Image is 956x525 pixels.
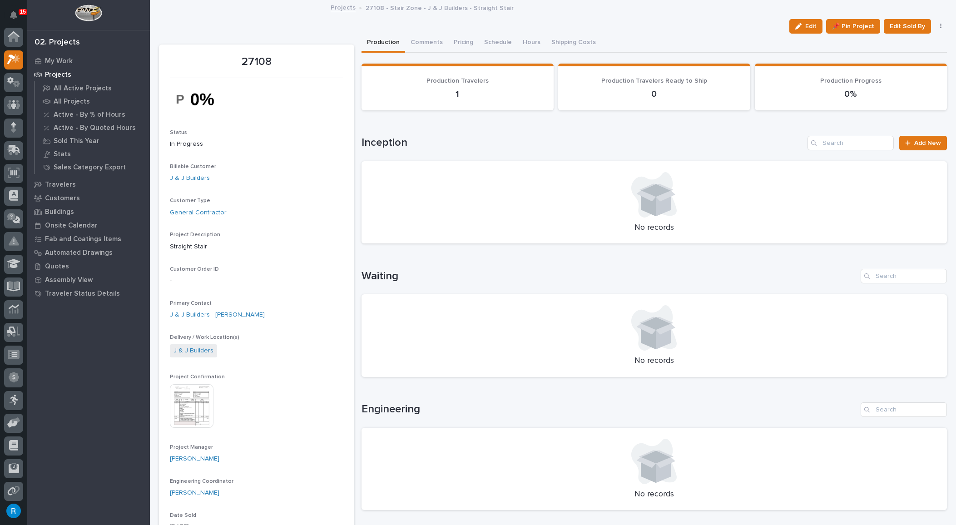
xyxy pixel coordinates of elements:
p: Automated Drawings [45,249,113,257]
p: Fab and Coatings Items [45,235,121,243]
p: All Projects [54,98,90,106]
p: Buildings [45,208,74,216]
p: Customers [45,194,80,203]
button: Comments [405,34,448,53]
a: Stats [35,148,150,160]
a: [PERSON_NAME] [170,488,219,498]
a: Sold This Year [35,134,150,147]
div: 02. Projects [35,38,80,48]
p: Travelers [45,181,76,189]
button: Schedule [479,34,517,53]
span: 📌 Pin Project [832,21,874,32]
span: Status [170,130,187,135]
p: All Active Projects [54,84,112,93]
span: Production Progress [820,78,882,84]
button: 📌 Pin Project [826,19,880,34]
h1: Engineering [362,403,857,416]
p: Projects [45,71,71,79]
span: Date Sold [170,513,196,518]
button: Pricing [448,34,479,53]
img: Workspace Logo [75,5,102,21]
a: J & J Builders - [PERSON_NAME] [170,310,265,320]
p: Active - By Quoted Hours [54,124,136,132]
p: Sales Category Export [54,163,126,172]
a: Onsite Calendar [27,218,150,232]
a: My Work [27,54,150,68]
span: Edit [805,22,817,30]
button: Hours [517,34,546,53]
p: 1 [372,89,543,99]
p: 27108 - Stair Zone - J & J Builders - Straight Stair [366,2,514,12]
a: Automated Drawings [27,246,150,259]
a: Customers [27,191,150,205]
p: In Progress [170,139,343,149]
p: Traveler Status Details [45,290,120,298]
img: rg-luYt1YFitsczxyu0kRWxfrNB8abfsMG5F1f8LNDA [170,84,238,115]
p: Assembly View [45,276,93,284]
span: Add New [914,140,941,146]
button: Shipping Costs [546,34,601,53]
span: Customer Order ID [170,267,219,272]
p: My Work [45,57,73,65]
button: Edit Sold By [884,19,931,34]
a: General Contractor [170,208,227,218]
span: Production Travelers Ready to Ship [601,78,707,84]
span: Engineering Coordinator [170,479,233,484]
a: Fab and Coatings Items [27,232,150,246]
a: Sales Category Export [35,161,150,173]
p: No records [372,490,936,500]
p: Quotes [45,262,69,271]
span: Project Manager [170,445,213,450]
a: Projects [331,2,356,12]
a: Buildings [27,205,150,218]
button: users-avatar [4,501,23,520]
h1: Waiting [362,270,857,283]
a: All Projects [35,95,150,108]
span: Project Confirmation [170,374,225,380]
p: No records [372,356,936,366]
span: Billable Customer [170,164,216,169]
div: Notifications15 [11,11,23,25]
p: 15 [20,9,26,15]
p: 27108 [170,55,343,69]
button: Edit [789,19,822,34]
span: Delivery / Work Location(s) [170,335,239,340]
button: Production [362,34,405,53]
p: Active - By % of Hours [54,111,125,119]
a: Active - By Quoted Hours [35,121,150,134]
a: Active - By % of Hours [35,108,150,121]
h1: Inception [362,136,804,149]
span: Customer Type [170,198,210,203]
p: No records [372,223,936,233]
a: Projects [27,68,150,81]
a: Traveler Status Details [27,287,150,300]
a: Add New [899,136,947,150]
input: Search [807,136,894,150]
a: J & J Builders [173,346,213,356]
p: 0 [569,89,739,99]
button: Notifications [4,5,23,25]
p: Straight Stair [170,242,343,252]
span: Production Travelers [426,78,489,84]
span: Primary Contact [170,301,212,306]
span: Edit Sold By [890,21,925,32]
a: All Active Projects [35,82,150,94]
p: Onsite Calendar [45,222,98,230]
input: Search [861,402,947,417]
p: Stats [54,150,71,158]
a: J & J Builders [170,173,210,183]
p: - [170,276,343,286]
a: Assembly View [27,273,150,287]
input: Search [861,269,947,283]
p: Sold This Year [54,137,99,145]
a: Travelers [27,178,150,191]
p: 0% [766,89,936,99]
a: Quotes [27,259,150,273]
span: Project Description [170,232,220,238]
a: [PERSON_NAME] [170,454,219,464]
